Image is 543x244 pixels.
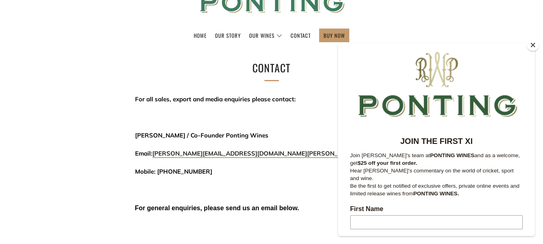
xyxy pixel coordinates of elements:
[92,109,136,115] strong: PONTING WINES
[194,29,207,42] a: Home
[215,29,241,42] a: Our Story
[12,139,185,154] p: Be the first to get notified of exclusive offers, private online events and limited release wines...
[135,205,299,211] span: For general enquiries, please send us an email below.
[135,150,357,157] span: Email:
[135,131,268,139] span: [PERSON_NAME] / Co-Founder Ponting Wines
[20,117,79,123] strong: $25 off your first order.
[12,109,185,124] p: Join [PERSON_NAME]'s team at and as a welcome, get
[12,196,185,206] label: Last Name
[12,162,185,172] label: First Name
[135,168,212,175] span: Mobile: [PHONE_NUMBER]
[139,59,404,76] h1: Contact
[135,95,296,103] span: For all sales, export and media enquiries please contact:
[62,94,135,103] strong: JOIN THE FIRST XI
[75,148,121,154] strong: PONTING WINES.
[527,39,539,51] button: Close
[249,29,282,42] a: Our Wines
[291,29,311,42] a: Contact
[12,230,185,240] label: Email
[152,150,357,158] a: [PERSON_NAME][EMAIL_ADDRESS][DOMAIN_NAME][PERSON_NAME]
[324,29,345,42] a: BUY NOW
[12,124,185,139] p: Hear [PERSON_NAME]'s commentary on the world of cricket, sport and wine.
